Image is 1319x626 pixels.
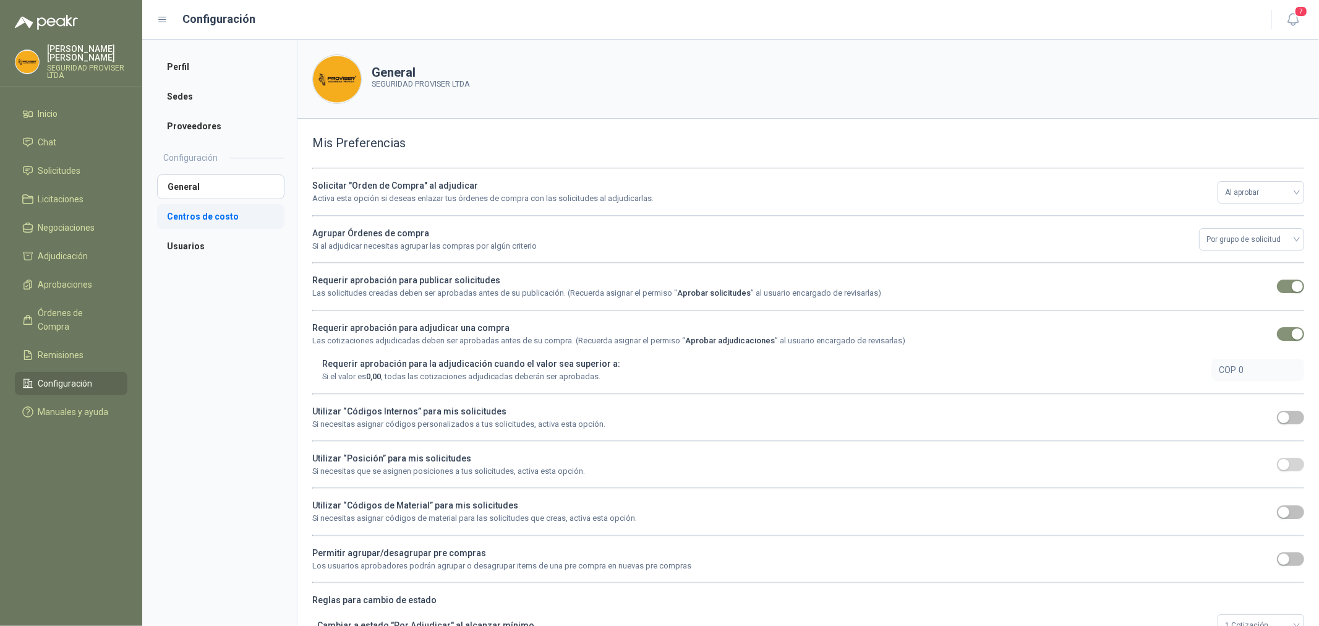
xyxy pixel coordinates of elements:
b: Utilizar “Códigos de Material” para mis solicitudes [312,500,518,510]
b: Requerir aprobación para adjudicar una compra [312,323,510,333]
p: SEGURIDAD PROVISER LTDA [372,78,470,90]
b: Solicitar "Orden de Compra" al adjudicar [312,181,478,191]
b: Reglas para cambio de estado [312,593,1304,607]
a: Remisiones [15,343,127,367]
b: Aprobar solicitudes [677,288,751,298]
p: Si necesitas asignar códigos personalizados a tus solicitudes, activa esta opción. [312,418,1270,431]
p: Si necesitas asignar códigos de material para las solicitudes que creas, activa esta opción. [312,512,1270,525]
button: COP0 [1211,359,1304,381]
span: Solicitudes [38,164,81,178]
a: General [157,174,284,199]
span: Negociaciones [38,221,95,234]
span: Licitaciones [38,192,84,206]
span: Aprobaciones [38,278,93,291]
b: Agrupar Órdenes de compra [312,228,429,238]
h1: General [372,67,470,78]
img: Company Logo [15,50,39,74]
p: Si necesitas que se asignen posiciones a tus solicitudes, activa esta opción. [312,465,1270,478]
a: Perfil [157,54,284,79]
h2: Configuración [163,151,218,165]
p: SEGURIDAD PROVISER LTDA [47,64,127,79]
a: Centros de costo [157,204,284,229]
a: Negociaciones [15,216,127,239]
p: Activa esta opción si deseas enlazar tus órdenes de compra con las solicitudes al adjudicarlas. [312,192,1210,205]
a: Chat [15,131,127,154]
a: Licitaciones [15,187,127,211]
p: [PERSON_NAME] [PERSON_NAME] [47,45,127,62]
img: Logo peakr [15,15,78,30]
span: Adjudicación [38,249,88,263]
span: Configuración [38,377,93,390]
h3: Mis Preferencias [312,134,1304,153]
span: 0 [1239,365,1294,375]
b: Utilizar “Códigos Internos” para mis solicitudes [312,406,506,416]
a: Sedes [157,84,284,109]
a: Inicio [15,102,127,126]
span: Al aprobar [1225,183,1297,202]
p: Los usuarios aprobadores podrán agrupar o desagrupar items de una pre compra en nuevas pre compras [312,560,1270,572]
p: Las solicitudes creadas deben ser aprobadas antes de su publicación. (Recuerda asignar el permiso... [312,287,1270,299]
span: Por grupo de solicitud [1206,230,1297,249]
a: Adjudicación [15,244,127,268]
a: Órdenes de Compra [15,301,127,338]
a: Usuarios [157,234,284,259]
span: 7 [1294,6,1308,17]
a: Aprobaciones [15,273,127,296]
span: Remisiones [38,348,84,362]
span: Órdenes de Compra [38,306,116,333]
b: Requerir aprobación para publicar solicitudes [312,275,500,285]
span: COP [1219,365,1236,375]
img: Company Logo [313,55,361,103]
span: Manuales y ayuda [38,405,109,419]
a: Configuración [15,372,127,395]
p: Si al adjudicar necesitas agrupar las compras por algún criterio [312,240,1192,252]
p: Si el valor es , todas las cotizaciones adjudicadas deberán ser aprobadas. [322,371,1204,383]
a: Solicitudes [15,159,127,182]
b: Aprobar adjudicaciones [685,336,775,345]
p: Las cotizaciones adjudicadas deben ser aprobadas antes de su compra. (Recuerda asignar el permiso... [312,335,1270,347]
a: Proveedores [157,114,284,139]
span: Chat [38,135,57,149]
b: Requerir aprobación para la adjudicación cuando el valor sea superior a: [322,359,620,369]
span: Inicio [38,107,58,121]
b: 0,00 [366,372,381,381]
h1: Configuración [183,11,256,28]
b: Utilizar “Posición” para mis solicitudes [312,453,471,463]
button: 7 [1282,9,1304,31]
b: Permitir agrupar/desagrupar pre compras [312,548,486,558]
a: Manuales y ayuda [15,400,127,424]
